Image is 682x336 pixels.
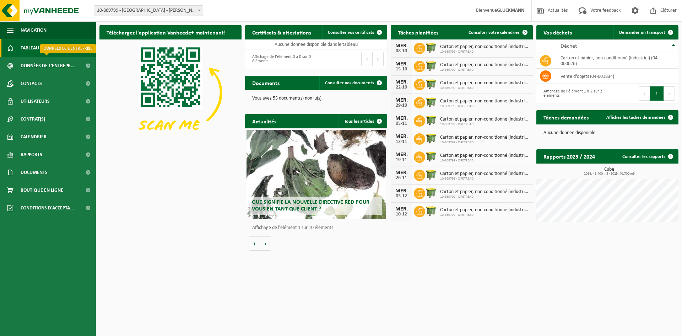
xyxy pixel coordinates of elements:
[639,86,650,101] button: Previous
[394,152,408,158] div: MER.
[94,5,203,16] span: 10-869799 - QRETREAD - VILLERS-LE-BOUILLET
[394,170,408,176] div: MER.
[440,207,529,213] span: Carton et papier, non-conditionné (industriel)
[540,167,678,176] h3: Cube
[21,128,47,146] span: Calendrier
[319,76,386,90] a: Consulter vos documents
[425,132,437,144] img: WB-1100-HPE-GN-50
[664,86,675,101] button: Next
[425,78,437,90] img: WB-1100-HPE-GN-50
[394,194,408,199] div: 03-12
[561,43,577,49] span: Déchet
[394,158,408,162] div: 19-11
[617,149,678,164] a: Consulter les rapports
[440,177,529,181] span: 10-869799 - QRETREAD
[440,80,529,86] span: Carton et papier, non-conditionné (industriel)
[425,42,437,54] img: WB-1100-HPE-GN-50
[21,39,59,57] span: Tableau de bord
[469,30,520,35] span: Consulter votre calendrier
[249,51,313,67] div: Affichage de l'élément 0 à 0 sur 0 éléments
[536,149,602,163] h2: Rapports 2025 / 2024
[247,130,386,219] a: Que signifie la nouvelle directive RED pour vous en tant que client ?
[21,181,63,199] span: Boutique en ligne
[361,52,373,66] button: Previous
[425,60,437,72] img: WB-1100-HPE-GN-50
[391,25,445,39] h2: Tâches planifiées
[252,199,369,212] span: Que signifie la nouvelle directive RED pour vous en tant que client ?
[540,172,678,176] span: 2024: 48,400 m3 - 2025: 40,700 m3
[394,103,408,108] div: 29-10
[536,110,596,124] h2: Tâches demandées
[394,49,408,54] div: 08-10
[440,171,529,177] span: Carton et papier, non-conditionné (industriel)
[440,140,529,145] span: 10-869799 - QRETREAD
[650,86,664,101] button: 1
[21,164,48,181] span: Documents
[21,146,42,164] span: Rapports
[252,225,384,230] p: Affichage de l'élément 1 sur 10 éléments
[440,50,529,54] span: 10-869799 - QRETREAD
[601,110,678,124] a: Afficher les tâches demandées
[99,25,233,39] h2: Téléchargez l'application Vanheede+ maintenant!
[440,213,529,217] span: 10-869799 - QRETREAD
[94,6,203,16] span: 10-869799 - QRETREAD - VILLERS-LE-BOUILLET
[425,187,437,199] img: WB-1100-HPE-GN-50
[425,114,437,126] img: WB-1100-HPE-GN-50
[99,39,242,146] img: Download de VHEPlus App
[463,25,532,39] a: Consulter votre calendrier
[440,159,529,163] span: 10-869799 - QRETREAD
[245,76,287,90] h2: Documents
[613,25,678,39] a: Demander un transport
[394,134,408,139] div: MER.
[543,130,671,135] p: Aucune donnée disponible.
[394,212,408,217] div: 10-12
[394,97,408,103] div: MER.
[245,25,318,39] h2: Certificats & attestations
[555,53,678,69] td: carton et papier, non-conditionné (industriel) (04-000026)
[21,199,74,217] span: Conditions d'accepta...
[394,85,408,90] div: 22-10
[555,69,678,84] td: vente d'objets (04-001834)
[394,176,408,181] div: 26-11
[440,195,529,199] span: 10-869799 - QRETREAD
[260,236,271,251] button: Volgende
[425,96,437,108] img: WB-1100-HPE-GN-50
[394,79,408,85] div: MER.
[440,189,529,195] span: Carton et papier, non-conditionné (industriel)
[322,25,386,39] a: Consulter vos certificats
[440,62,529,68] span: Carton et papier, non-conditionné (industriel)
[394,67,408,72] div: 15-10
[249,236,260,251] button: Vorige
[339,114,386,128] a: Tous les articles
[394,206,408,212] div: MER.
[440,153,529,159] span: Carton et papier, non-conditionné (industriel)
[440,122,529,127] span: 10-869799 - QRETREAD
[440,86,529,90] span: 10-869799 - QRETREAD
[394,43,408,49] div: MER.
[394,121,408,126] div: 05-11
[252,96,380,101] p: Vous avez 53 document(s) non lu(s).
[425,169,437,181] img: WB-1100-HPE-GN-50
[540,86,604,101] div: Affichage de l'élément 1 à 2 sur 2 éléments
[245,39,387,49] td: Aucune donnée disponible dans le tableau
[21,92,50,110] span: Utilisateurs
[21,21,47,39] span: Navigation
[394,61,408,67] div: MER.
[394,188,408,194] div: MER.
[440,135,529,140] span: Carton et papier, non-conditionné (industriel)
[328,30,374,35] span: Consulter vos certificats
[394,139,408,144] div: 12-11
[440,68,529,72] span: 10-869799 - QRETREAD
[606,115,665,120] span: Afficher les tâches demandées
[325,81,374,85] span: Consulter vos documents
[619,30,665,35] span: Demander un transport
[440,44,529,50] span: Carton et papier, non-conditionné (industriel)
[21,57,75,75] span: Données de l'entrepr...
[394,116,408,121] div: MER.
[536,25,579,39] h2: Vos déchets
[425,205,437,217] img: WB-1100-HPE-GN-50
[373,52,384,66] button: Next
[21,110,45,128] span: Contrat(s)
[440,98,529,104] span: Carton et papier, non-conditionné (industriel)
[425,150,437,162] img: WB-1100-HPE-GN-50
